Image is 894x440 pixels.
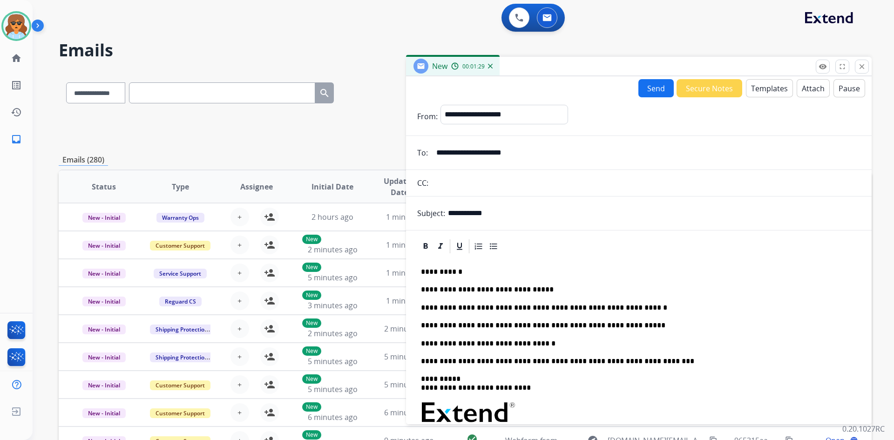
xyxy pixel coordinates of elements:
span: Warranty Ops [156,213,204,223]
p: CC: [417,177,428,189]
span: Service Support [154,269,207,278]
p: New [302,402,321,412]
span: + [237,379,242,390]
mat-icon: list_alt [11,80,22,91]
button: + [230,208,249,226]
mat-icon: person_add [264,323,275,334]
p: New [302,374,321,384]
span: 5 minutes ago [384,379,434,390]
span: + [237,239,242,250]
p: To: [417,147,428,158]
span: + [237,407,242,418]
span: + [237,211,242,223]
span: Type [172,181,189,192]
span: 1 minute ago [386,212,432,222]
button: + [230,319,249,338]
div: Bullet List [487,239,501,253]
span: New - Initial [82,213,126,223]
span: 5 minutes ago [384,352,434,362]
span: 5 minutes ago [308,356,358,366]
button: + [230,375,249,394]
span: 00:01:29 [462,63,485,70]
span: + [237,295,242,306]
div: Underline [453,239,467,253]
span: + [237,323,242,334]
p: From: [417,111,438,122]
span: 3 minutes ago [308,300,358,311]
h2: Emails [59,41,872,60]
span: New - Initial [82,352,126,362]
span: + [237,351,242,362]
p: New [302,318,321,328]
mat-icon: search [319,88,330,99]
div: Italic [433,239,447,253]
span: Customer Support [150,380,210,390]
span: Status [92,181,116,192]
span: New - Initial [82,297,126,306]
mat-icon: person_add [264,211,275,223]
mat-icon: inbox [11,134,22,145]
button: Secure Notes [677,79,742,97]
span: 1 minute ago [386,268,432,278]
mat-icon: close [858,62,866,71]
button: Templates [746,79,793,97]
div: Ordered List [472,239,486,253]
button: + [230,264,249,282]
span: Updated Date [379,176,421,198]
div: Bold [419,239,433,253]
mat-icon: history [11,107,22,118]
mat-icon: remove_red_eye [819,62,827,71]
button: Attach [797,79,830,97]
button: + [230,347,249,366]
mat-icon: fullscreen [838,62,847,71]
p: New [302,235,321,244]
span: New [432,61,447,71]
span: 5 minutes ago [308,384,358,394]
p: 0.20.1027RC [842,423,885,434]
p: New [302,430,321,440]
span: New - Initial [82,325,126,334]
span: Reguard CS [159,297,202,306]
span: Shipping Protection [150,352,214,362]
button: + [230,291,249,310]
span: Shipping Protection [150,325,214,334]
p: New [302,263,321,272]
span: Customer Support [150,408,210,418]
span: 2 minutes ago [384,324,434,334]
span: 1 minute ago [386,296,432,306]
span: 2 minutes ago [308,244,358,255]
span: Customer Support [150,241,210,250]
span: 6 minutes ago [308,412,358,422]
span: + [237,267,242,278]
button: + [230,236,249,254]
img: avatar [3,13,29,39]
p: New [302,346,321,356]
mat-icon: person_add [264,407,275,418]
span: Initial Date [312,181,353,192]
p: Subject: [417,208,445,219]
span: New - Initial [82,408,126,418]
span: New - Initial [82,380,126,390]
p: New [302,291,321,300]
span: 6 minutes ago [384,407,434,418]
mat-icon: home [11,53,22,64]
button: Send [638,79,674,97]
mat-icon: person_add [264,239,275,250]
button: + [230,403,249,422]
button: Pause [833,79,865,97]
span: 2 hours ago [312,212,353,222]
mat-icon: person_add [264,379,275,390]
mat-icon: person_add [264,351,275,362]
mat-icon: person_add [264,267,275,278]
span: New - Initial [82,269,126,278]
span: 2 minutes ago [308,328,358,338]
p: Emails (280) [59,154,108,166]
span: 1 minute ago [386,240,432,250]
span: 5 minutes ago [308,272,358,283]
mat-icon: person_add [264,295,275,306]
span: New - Initial [82,241,126,250]
span: Assignee [240,181,273,192]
